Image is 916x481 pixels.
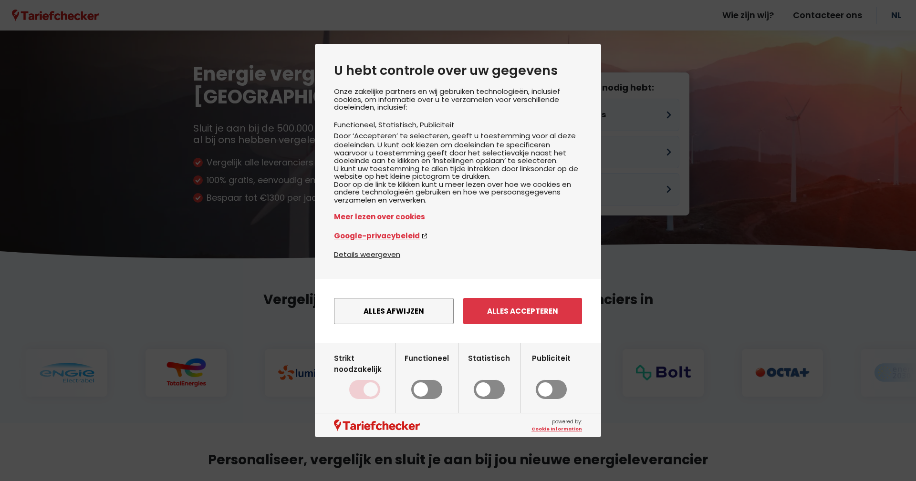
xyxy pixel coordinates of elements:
label: Strikt noodzakelijk [334,353,396,399]
button: Alles accepteren [463,298,582,324]
label: Functioneel [405,353,449,399]
li: Statistisch [378,120,420,130]
label: Statistisch [468,353,510,399]
span: powered by: [531,418,582,432]
button: Alles afwijzen [334,298,454,324]
button: Details weergeven [334,249,400,260]
li: Functioneel [334,120,378,130]
h2: U hebt controle over uw gegevens [334,63,582,78]
a: Google-privacybeleid [334,230,582,241]
a: Meer lezen over cookies [334,211,582,222]
img: logo [334,420,420,431]
div: Onze zakelijke partners en wij gebruiken technologieën, inclusief cookies, om informatie over u t... [334,88,582,249]
a: Cookie Information [531,426,582,432]
li: Publiciteit [420,120,455,130]
div: menu [315,279,601,343]
label: Publiciteit [532,353,571,399]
